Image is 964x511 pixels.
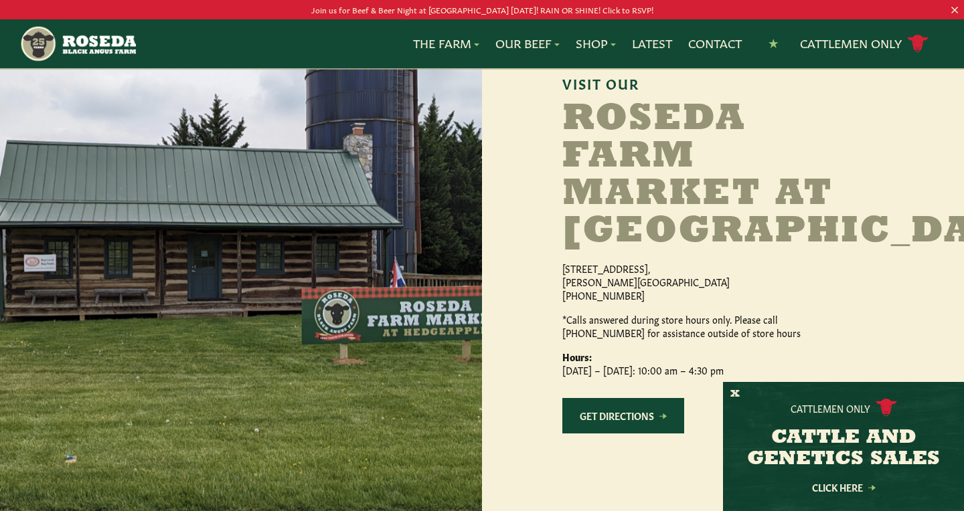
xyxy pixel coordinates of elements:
strong: Hours: [562,350,592,363]
a: Get Directions [562,398,684,433]
h6: Visit Our [562,76,884,90]
a: Shop [576,35,616,52]
nav: Main Navigation [19,19,945,68]
a: Contact [688,35,742,52]
p: Join us for Beef & Beer Night at [GEOGRAPHIC_DATA] [DATE]! RAIN OR SHINE! Click to RSVP! [48,3,916,17]
a: Cattlemen Only [800,32,929,56]
p: Cattlemen Only [791,401,870,415]
a: The Farm [413,35,479,52]
h2: Roseda Farm Market at [GEOGRAPHIC_DATA] [562,101,884,251]
p: [DATE] – [DATE]: 10:00 am – 4:30 pm [562,350,843,377]
button: X [730,387,740,401]
a: Our Beef [495,35,560,52]
a: Latest [632,35,672,52]
p: [STREET_ADDRESS], [PERSON_NAME][GEOGRAPHIC_DATA] [PHONE_NUMBER] [562,262,843,302]
a: Click Here [783,483,904,492]
h3: CATTLE AND GENETICS SALES [740,427,947,470]
img: cattle-icon.svg [876,399,897,417]
img: https://roseda.com/wp-content/uploads/2021/05/roseda-25-header.png [19,25,136,63]
p: *Calls answered during store hours only. Please call [PHONE_NUMBER] for assistance outside of sto... [562,312,843,339]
